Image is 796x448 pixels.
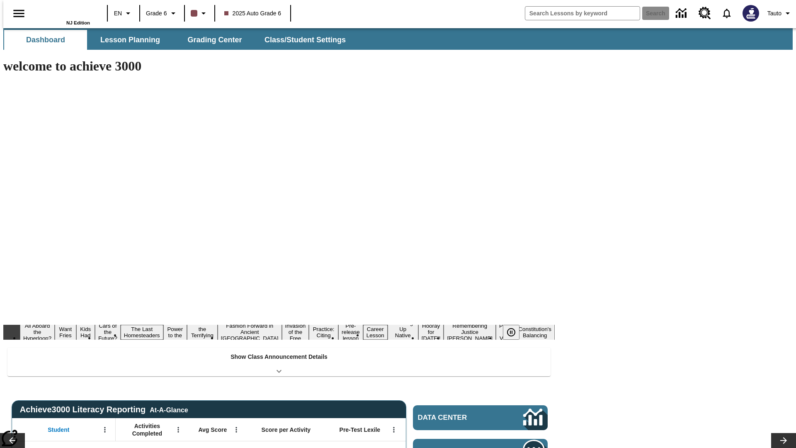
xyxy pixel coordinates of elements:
img: Avatar [743,5,759,22]
button: Open side menu [7,1,31,26]
button: Class/Student Settings [258,30,352,50]
span: Dashboard [26,35,65,45]
div: Home [36,3,90,25]
button: Grade: Grade 6, Select a grade [143,6,182,21]
span: 2025 Auto Grade 6 [224,9,282,18]
div: At-A-Glance [150,405,188,414]
a: Notifications [716,2,738,24]
button: Pause [503,325,519,340]
button: Lesson Planning [89,30,172,50]
button: Open Menu [388,424,400,436]
button: Language: EN, Select a language [110,6,137,21]
button: Slide 4 Cars of the Future? [95,321,121,343]
div: Show Class Announcement Details [7,348,551,376]
span: Activities Completed [120,422,175,437]
button: Grading Center [173,30,256,50]
a: Home [36,4,90,20]
button: Slide 3 Dirty Jobs Kids Had To Do [76,312,95,352]
a: Data Center [413,405,548,430]
button: Select a new avatar [738,2,764,24]
span: EN [114,9,122,18]
p: Show Class Announcement Details [231,353,328,361]
button: Open Menu [172,424,184,436]
button: Slide 17 The Constitution's Balancing Act [515,319,555,346]
span: Achieve3000 Literacy Reporting [20,405,188,414]
span: Class/Student Settings [265,35,346,45]
span: Score per Activity [262,426,311,433]
button: Slide 10 Mixed Practice: Citing Evidence [309,319,338,346]
button: Slide 7 Attack of the Terrifying Tomatoes [187,319,218,346]
button: Class color is dark brown. Change class color [187,6,212,21]
button: Slide 11 Pre-release lesson [338,321,363,343]
span: Avg Score [198,426,227,433]
span: Lesson Planning [100,35,160,45]
button: Open Menu [230,424,243,436]
button: Slide 16 Point of View [496,321,515,343]
span: NJ Edition [66,20,90,25]
span: Data Center [418,414,495,422]
span: Pre-Test Lexile [340,426,381,433]
button: Slide 15 Remembering Justice O'Connor [444,321,496,343]
span: Grade 6 [146,9,167,18]
button: Open Menu [99,424,111,436]
button: Slide 6 Solar Power to the People [163,319,187,346]
h1: welcome to achieve 3000 [3,58,555,74]
button: Dashboard [4,30,87,50]
button: Slide 14 Hooray for Constitution Day! [418,321,444,343]
button: Slide 8 Fashion Forward in Ancient Rome [218,321,282,343]
button: Slide 5 The Last Homesteaders [121,325,163,340]
button: Slide 12 Career Lesson [363,325,388,340]
input: search field [525,7,640,20]
span: Tauto [767,9,781,18]
button: Lesson carousel, Next [771,433,796,448]
button: Slide 13 Cooking Up Native Traditions [388,319,418,346]
div: Pause [503,325,528,340]
button: Profile/Settings [764,6,796,21]
button: Slide 9 The Invasion of the Free CD [282,315,309,349]
div: SubNavbar [3,28,793,50]
button: Slide 2 Do You Want Fries With That? [55,312,76,352]
div: SubNavbar [3,30,353,50]
a: Data Center [671,2,694,25]
button: Slide 1 All Aboard the Hyperloop? [20,321,55,343]
a: Resource Center, Will open in new tab [694,2,716,24]
span: Student [48,426,69,433]
span: Grading Center [187,35,242,45]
